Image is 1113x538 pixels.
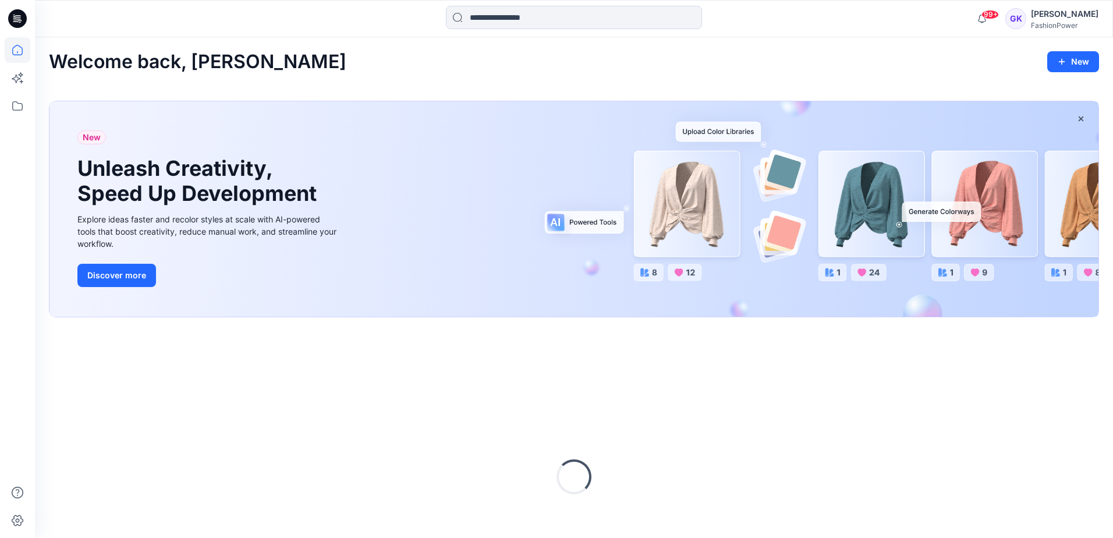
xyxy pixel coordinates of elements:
[1031,7,1098,21] div: [PERSON_NAME]
[1005,8,1026,29] div: GK
[981,10,999,19] span: 99+
[77,264,339,287] a: Discover more
[49,51,346,73] h2: Welcome back, [PERSON_NAME]
[77,264,156,287] button: Discover more
[1047,51,1099,72] button: New
[77,156,322,206] h1: Unleash Creativity, Speed Up Development
[83,130,101,144] span: New
[77,213,339,250] div: Explore ideas faster and recolor styles at scale with AI-powered tools that boost creativity, red...
[1031,21,1098,30] div: FashionPower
